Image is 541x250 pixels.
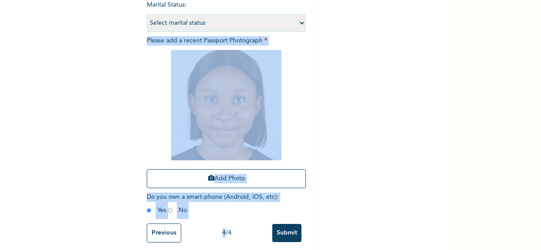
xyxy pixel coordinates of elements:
[147,194,278,213] span: Do you own a smart-phone (Android, iOS, etc) : Yes No
[147,38,306,193] span: Please add a recent Passport Photograph
[181,228,272,238] div: 4 / 4
[147,169,306,188] button: Add Photo
[147,223,181,242] input: Previous
[171,50,282,160] img: Crop
[272,224,301,242] input: Submit
[147,2,306,26] span: Marital Status :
